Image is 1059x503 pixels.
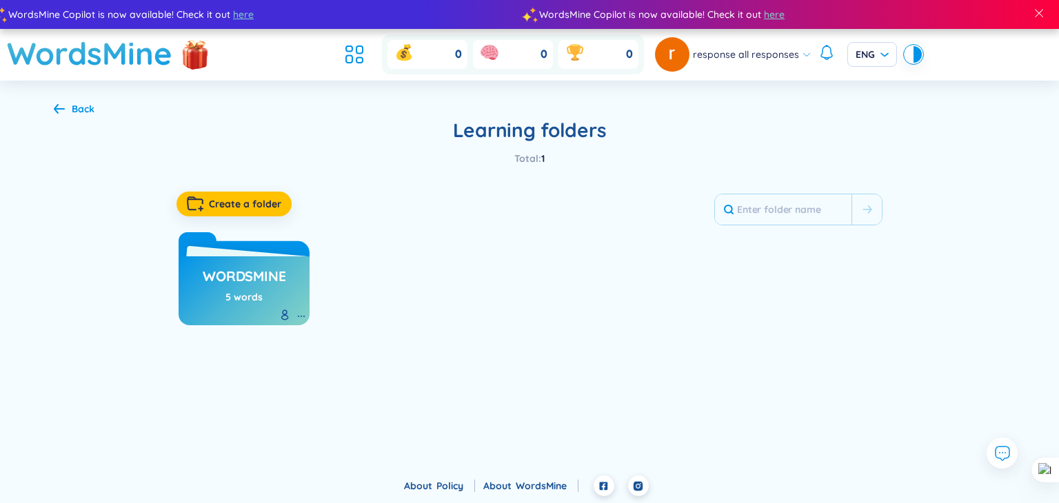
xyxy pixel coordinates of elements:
span: 0 [626,47,633,62]
a: WordsMine [7,29,172,78]
span: 0 [541,47,547,62]
a: WordsMine [516,480,578,492]
a: Policy [436,480,475,492]
button: Create a folder [176,192,292,216]
img: flashSalesIcon.a7f4f837.png [181,34,209,75]
input: Enter folder name [715,194,851,225]
span: Total : [514,152,541,165]
span: here [229,7,250,22]
span: 0 [455,47,462,62]
div: WordsMine Copilot is now available! Check it out [525,7,1056,22]
span: Create a folder [209,197,281,211]
h3: WordsMine [203,267,285,293]
img: avatar [655,37,689,72]
h2: Learning folders [176,118,882,143]
div: About [404,478,475,493]
span: ENG [856,48,889,61]
a: avatar [655,37,693,72]
a: Back [54,104,94,116]
div: About [483,478,578,493]
span: 1 [541,152,545,165]
div: Back [72,101,94,116]
a: WordsMine [203,263,285,289]
div: 5 words [225,289,263,305]
span: here [760,7,780,22]
span: response all responses [693,47,799,62]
